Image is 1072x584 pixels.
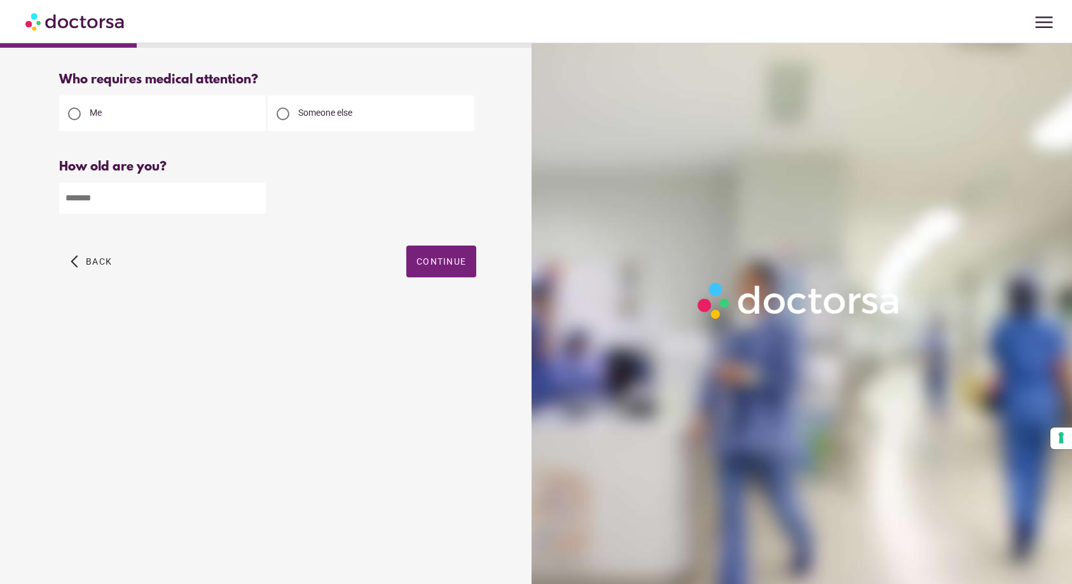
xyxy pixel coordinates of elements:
button: Your consent preferences for tracking technologies [1050,428,1072,449]
img: Logo-Doctorsa-trans-White-partial-flat.png [692,277,906,324]
button: Continue [406,246,476,277]
span: Back [86,256,112,267]
span: Continue [416,256,466,267]
span: menu [1032,10,1056,34]
button: arrow_back_ios Back [65,246,117,277]
span: Someone else [298,108,352,118]
span: Me [90,108,102,118]
div: How old are you? [59,160,476,174]
div: Who requires medical attention? [59,73,476,87]
img: Doctorsa.com [25,7,126,36]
